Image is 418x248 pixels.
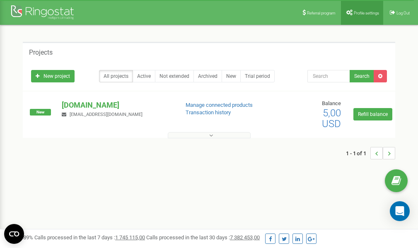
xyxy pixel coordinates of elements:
span: Balance [322,100,341,106]
u: 1 745 115,00 [115,234,145,241]
u: 7 382 453,00 [230,234,260,241]
a: Refill balance [353,108,392,120]
span: 1 - 1 of 1 [346,147,370,159]
a: New project [31,70,75,82]
a: Trial period [240,70,275,82]
a: New [222,70,241,82]
a: Manage connected products [186,102,253,108]
span: [EMAIL_ADDRESS][DOMAIN_NAME] [70,112,143,117]
a: Archived [193,70,222,82]
nav: ... [346,139,395,168]
span: Calls processed in the last 7 days : [34,234,145,241]
a: Transaction history [186,109,231,116]
input: Search [307,70,350,82]
span: Profile settings [354,11,379,15]
span: 5,00 USD [322,107,341,130]
p: [DOMAIN_NAME] [62,100,172,111]
a: Not extended [155,70,194,82]
div: Open Intercom Messenger [390,201,410,221]
span: Log Out [396,11,410,15]
span: New [30,109,51,116]
button: Open CMP widget [4,224,24,244]
a: Active [133,70,155,82]
span: Referral program [307,11,336,15]
a: All projects [99,70,133,82]
span: Calls processed in the last 30 days : [146,234,260,241]
button: Search [350,70,374,82]
h5: Projects [29,49,53,56]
